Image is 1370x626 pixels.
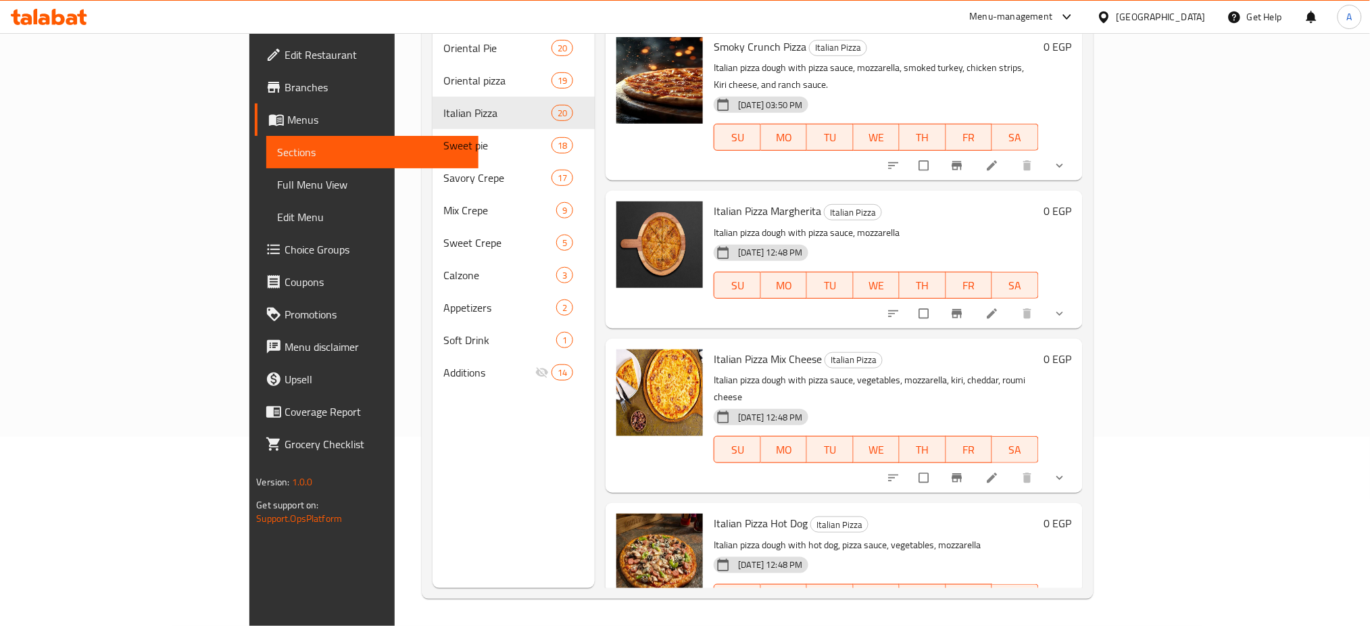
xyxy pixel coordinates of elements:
svg: Inactive section [535,366,549,379]
span: Sweet pie [443,137,552,153]
span: Select to update [911,301,939,327]
p: Italian pizza dough with hot dog, pizza sauce, vegetables, mozzarella [714,537,1038,554]
span: MO [766,440,802,460]
span: WE [859,587,894,607]
button: SA [992,272,1038,299]
div: items [556,235,573,251]
a: Grocery Checklist [255,428,479,460]
div: Soft Drink1 [433,324,595,356]
span: WE [859,440,894,460]
div: Additions [443,364,535,381]
div: Mix Crepe9 [433,194,595,226]
button: MO [761,436,807,463]
svg: Show Choices [1053,307,1067,320]
div: Savory Crepe17 [433,162,595,194]
a: Edit Restaurant [255,39,479,71]
span: Promotions [285,306,468,322]
span: FR [952,440,987,460]
button: TU [807,272,853,299]
span: A [1347,9,1352,24]
span: Italian Pizza [443,105,552,121]
span: [DATE] 12:48 PM [733,411,808,424]
button: show more [1045,463,1077,493]
span: 17 [552,172,572,185]
button: MO [761,272,807,299]
span: FR [952,128,987,147]
span: Menu disclaimer [285,339,468,355]
button: TH [900,584,946,611]
span: [DATE] 03:50 PM [733,99,808,112]
a: Full Menu View [266,168,479,201]
button: show more [1045,151,1077,180]
img: Smoky Crunch Pizza [616,37,703,124]
span: Edit Menu [277,209,468,225]
a: Edit menu item [985,159,1002,172]
button: SU [714,436,760,463]
h6: 0 EGP [1044,37,1072,56]
button: TH [900,272,946,299]
span: Mix Crepe [443,202,556,218]
a: Menus [255,103,479,136]
div: Italian Pizza [824,204,882,220]
div: [GEOGRAPHIC_DATA] [1117,9,1206,24]
span: Sweet Crepe [443,235,556,251]
div: items [552,40,573,56]
button: WE [854,436,900,463]
span: Italian Pizza [825,205,881,220]
span: Menus [287,112,468,128]
span: Coverage Report [285,404,468,420]
div: Italian Pizza [809,40,867,56]
span: 1 [557,334,572,347]
button: Branch-specific-item [942,151,975,180]
span: 3 [557,269,572,282]
span: Sections [277,144,468,160]
span: 1.0.0 [292,473,313,491]
a: Edit Menu [266,201,479,233]
div: items [552,72,573,89]
span: SA [998,128,1033,147]
a: Menu disclaimer [255,331,479,363]
button: sort-choices [879,299,911,329]
span: Italian Pizza Margherita [714,201,821,221]
h6: 0 EGP [1044,350,1072,368]
div: Italian Pizza20 [433,97,595,129]
span: Edit Restaurant [285,47,468,63]
button: TH [900,436,946,463]
span: SU [720,440,755,460]
span: Savory Crepe [443,170,552,186]
a: Upsell [255,363,479,395]
span: SA [998,587,1033,607]
span: 18 [552,139,572,152]
div: items [552,364,573,381]
span: 5 [557,237,572,249]
button: TU [807,584,853,611]
span: Select to update [911,153,939,178]
span: Oriental Pie [443,40,552,56]
div: items [556,202,573,218]
span: MO [766,128,802,147]
button: sort-choices [879,463,911,493]
span: 19 [552,74,572,87]
button: SA [992,436,1038,463]
span: MO [766,276,802,295]
button: delete [1012,463,1045,493]
span: Grocery Checklist [285,436,468,452]
div: items [552,137,573,153]
span: TU [812,440,848,460]
span: Select to update [911,465,939,491]
p: Italian pizza dough with pizza sauce, vegetables, mozzarella, kiri, cheddar, roumi cheese [714,372,1038,406]
span: Get support on: [256,496,318,514]
h6: 0 EGP [1044,514,1072,533]
div: items [556,299,573,316]
span: SU [720,128,755,147]
div: Oriental Pie20 [433,32,595,64]
span: SA [998,276,1033,295]
span: [DATE] 12:48 PM [733,246,808,259]
button: WE [854,272,900,299]
div: Oriental pizza19 [433,64,595,97]
span: WE [859,276,894,295]
div: items [552,105,573,121]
